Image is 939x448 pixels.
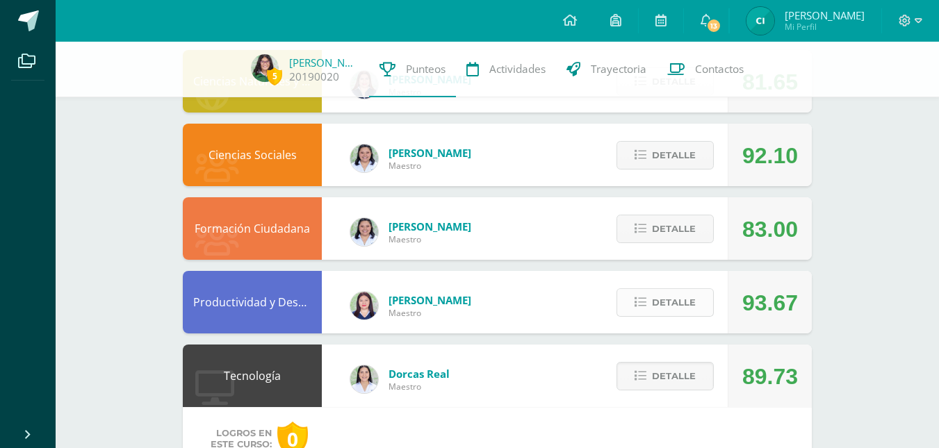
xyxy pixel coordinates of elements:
[350,292,378,320] img: a452c7054714546f759a1a740f2e8572.png
[742,124,798,187] div: 92.10
[706,18,721,33] span: 13
[785,21,865,33] span: Mi Perfil
[617,288,714,317] button: Detalle
[389,307,471,319] span: Maestro
[183,345,322,407] div: Tecnología
[267,67,282,85] span: 5
[652,290,696,315] span: Detalle
[742,272,798,334] div: 93.67
[617,215,714,243] button: Detalle
[251,54,279,82] img: 52f5f1c35b4b20994beb09176870459c.png
[657,42,754,97] a: Contactos
[742,198,798,260] div: 83.00
[389,293,471,307] span: [PERSON_NAME]
[289,69,339,84] a: 20190020
[556,42,657,97] a: Trayectoria
[617,362,714,390] button: Detalle
[652,216,696,242] span: Detalle
[289,56,359,69] a: [PERSON_NAME]
[652,142,696,168] span: Detalle
[489,62,546,76] span: Actividades
[350,218,378,246] img: a084105b5058f52f9b5e8b449e8b602d.png
[389,146,471,160] span: [PERSON_NAME]
[350,144,378,172] img: a084105b5058f52f9b5e8b449e8b602d.png
[183,271,322,333] div: Productividad y Desarrollo
[350,365,378,393] img: be86f1430f5fbfb0078a79d329e704bb.png
[389,160,471,172] span: Maestro
[652,363,696,389] span: Detalle
[406,62,446,76] span: Punteos
[369,42,456,97] a: Punteos
[389,381,450,392] span: Maestro
[456,42,556,97] a: Actividades
[591,62,646,76] span: Trayectoria
[389,233,471,245] span: Maestro
[183,197,322,260] div: Formación Ciudadana
[389,219,471,233] span: [PERSON_NAME]
[785,8,865,22] span: [PERSON_NAME]
[389,367,450,381] span: Dorcas Real
[617,141,714,169] button: Detalle
[183,124,322,186] div: Ciencias Sociales
[742,345,798,408] div: 89.73
[695,62,744,76] span: Contactos
[746,7,774,35] img: 0d6965de17508731497b685f5e78a468.png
